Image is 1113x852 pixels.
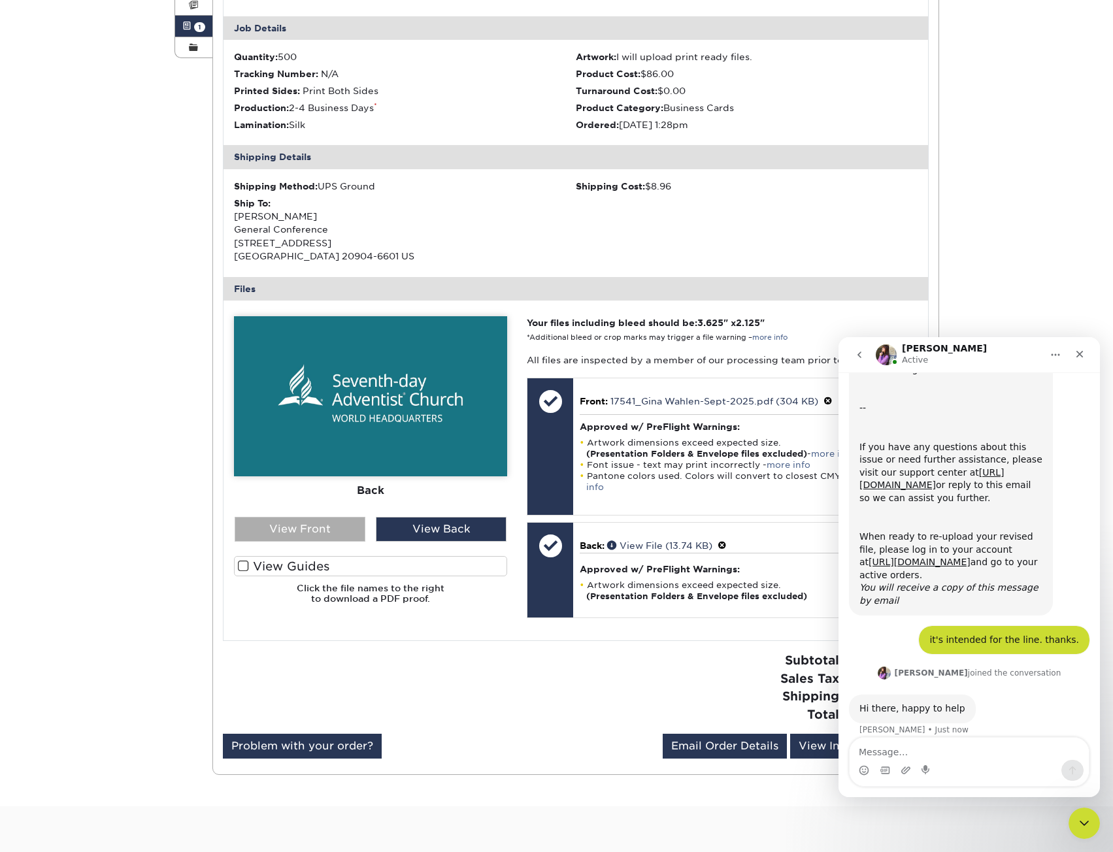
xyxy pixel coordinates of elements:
[580,421,910,432] h4: Approved w/ PreFlight Warnings:
[527,333,788,342] small: *Additional bleed or crop marks may trigger a file warning –
[839,337,1100,797] iframe: Intercom live chat
[21,365,127,378] div: Hi there, happy to help
[527,318,765,328] strong: Your files including bleed should be: " x "
[576,67,918,80] li: $86.00
[580,540,605,551] span: Back:
[780,671,843,685] strong: Sales Tax:
[91,297,241,310] div: it's intended for the line. thanks.
[234,198,271,208] strong: Ship To:
[580,470,910,493] li: Pantone colors used. Colors will convert to closest CMYK color. -
[767,460,810,470] a: more info
[576,180,918,193] div: $8.96
[782,689,843,703] strong: Shipping:
[234,180,576,193] div: UPS Ground
[234,118,576,131] li: Silk
[83,428,93,438] button: Start recording
[576,69,640,79] strong: Product Cost:
[736,318,760,328] span: 2.125
[580,580,910,602] li: Artwork dimensions exceed expected size.
[234,583,507,615] h6: Click the file names to the right to download a PDF proof.
[790,734,878,759] a: View Invoice
[321,69,339,79] span: N/A
[576,103,663,113] strong: Product Category:
[586,471,906,492] a: more info
[80,289,251,318] div: it's intended for the line. thanks.
[811,449,855,459] a: more info
[10,289,251,328] div: Mighty says…
[807,707,843,721] strong: Total:
[576,50,918,63] li: I will upload print ready files.
[21,245,200,269] i: You will receive a copy of this message by email
[56,331,129,340] b: [PERSON_NAME]
[576,118,918,131] li: [DATE] 1:28pm
[576,101,918,114] li: Business Cards
[21,389,130,397] div: [PERSON_NAME] • Just now
[56,330,223,342] div: joined the conversation
[752,333,788,342] a: more info
[234,556,507,576] label: View Guides
[234,197,576,263] div: [PERSON_NAME] General Conference [STREET_ADDRESS] [GEOGRAPHIC_DATA] 20904-6601 US
[785,653,843,667] strong: Subtotal:
[224,16,928,40] div: Job Details
[21,193,204,270] div: When ready to re-upload your revised file, please log in to your account at and go to your active...
[21,104,204,168] div: If you have any questions about this issue or need further assistance, please visit our support c...
[234,69,318,79] strong: Tracking Number:
[610,396,818,406] a: 17541_Gina Wahlen-Sept-2025.pdf (304 KB)
[10,357,137,386] div: Hi there, happy to help[PERSON_NAME] • Just now
[527,353,917,367] p: All files are inspected by a member of our processing team prior to production.
[663,734,787,759] a: Email Order Details
[234,181,318,191] strong: Shipping Method:
[10,327,251,357] div: Erica says…
[21,65,204,78] div: --
[20,428,31,438] button: Emoji picker
[224,277,928,301] div: Files
[223,734,382,759] a: Problem with your order?
[224,145,928,169] div: Shipping Details
[586,449,807,459] strong: (Presentation Folders & Envelope files excluded)
[234,476,507,505] div: Back
[234,120,289,130] strong: Lamination:
[234,86,300,96] strong: Printed Sides:
[376,517,507,542] div: View Back
[62,428,73,438] button: Upload attachment
[234,50,576,63] li: 500
[697,318,723,328] span: 3.625
[576,52,616,62] strong: Artwork:
[41,428,52,438] button: Gif picker
[580,437,910,459] li: Artwork dimensions exceed expected size. -
[576,120,619,130] strong: Ordered:
[580,564,910,574] h4: Approved w/ PreFlight Warnings:
[580,396,608,406] span: Front:
[39,329,52,342] img: Profile image for Erica
[576,84,918,97] li: $0.00
[234,52,278,62] strong: Quantity:
[30,220,132,230] a: [URL][DOMAIN_NAME]
[234,101,576,114] li: 2-4 Business Days
[576,86,657,96] strong: Turnaround Cost:
[586,591,807,601] strong: (Presentation Folders & Envelope files excluded)
[1069,808,1100,839] iframe: Intercom live chat
[234,103,289,113] strong: Production:
[303,86,378,96] span: Print Both Sides
[607,540,712,551] a: View File (13.74 KB)
[175,16,213,37] a: 1
[223,423,245,444] button: Send a message…
[235,517,365,542] div: View Front
[576,181,645,191] strong: Shipping Cost:
[11,401,250,423] textarea: Message…
[580,459,910,470] li: Font issue - text may print incorrectly -
[10,357,251,415] div: Erica says…
[194,22,205,32] span: 1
